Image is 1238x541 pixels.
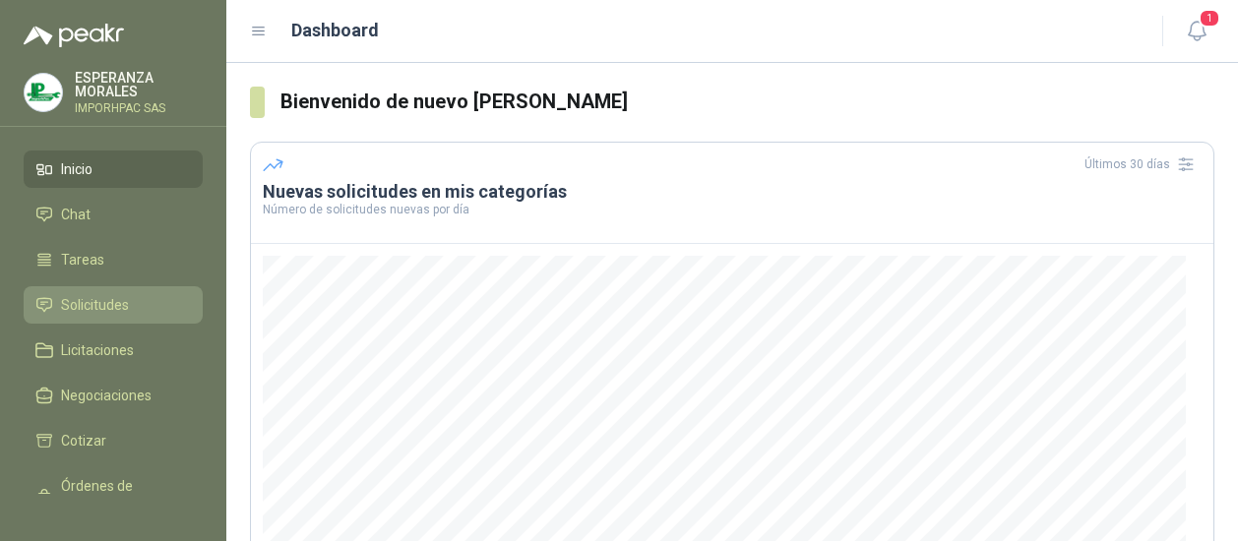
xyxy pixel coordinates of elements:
span: Órdenes de Compra [61,475,184,518]
a: Negociaciones [24,377,203,414]
a: Chat [24,196,203,233]
p: Número de solicitudes nuevas por día [263,204,1202,215]
span: Solicitudes [61,294,129,316]
span: 1 [1199,9,1220,28]
img: Logo peakr [24,24,124,47]
h3: Bienvenido de nuevo [PERSON_NAME] [280,87,1214,117]
img: Company Logo [25,74,62,111]
span: Cotizar [61,430,106,451]
a: Licitaciones [24,331,203,369]
button: 1 [1179,14,1214,49]
a: Tareas [24,241,203,278]
a: Inicio [24,150,203,188]
a: Solicitudes [24,286,203,324]
p: IMPORHPAC SAS [75,102,203,114]
span: Tareas [61,249,104,270]
span: Inicio [61,158,93,180]
h3: Nuevas solicitudes en mis categorías [263,180,1202,204]
a: Órdenes de Compra [24,467,203,526]
span: Chat [61,204,91,225]
span: Licitaciones [61,339,134,361]
p: ESPERANZA MORALES [75,71,203,98]
a: Cotizar [24,422,203,459]
span: Negociaciones [61,385,152,406]
h1: Dashboard [291,17,379,44]
div: Últimos 30 días [1084,149,1202,180]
